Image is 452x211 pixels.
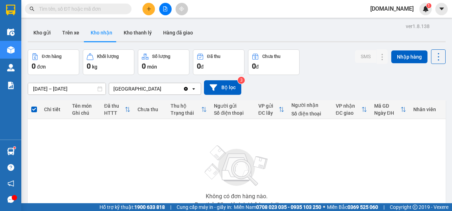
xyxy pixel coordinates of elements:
div: ĐC lấy [258,110,279,116]
span: copyright [413,205,418,210]
strong: 0369 525 060 [348,204,378,210]
span: 0 [142,62,146,70]
img: svg+xml;base64,PHN2ZyBjbGFzcz0ibGlzdC1wbHVnX19zdmciIHhtbG5zPSJodHRwOi8vd3d3LnczLm9yZy8yMDAwL3N2Zy... [201,141,272,191]
div: Bạn thử điều chỉnh lại bộ lọc nhé! [195,202,279,208]
div: VP nhận [336,103,361,109]
div: Nhân viên [413,107,442,112]
th: Toggle SortBy [167,100,210,119]
button: Chưa thu0đ [248,49,300,75]
span: notification [7,180,14,187]
span: đ [201,64,204,70]
div: ver 1.8.138 [406,22,430,30]
div: Đã thu [104,103,125,109]
div: Đơn hàng [42,54,61,59]
div: Trạng thái [171,110,201,116]
button: file-add [159,3,172,15]
span: 1 [427,3,430,8]
div: Số điện thoại [214,110,251,116]
span: Hỗ trợ kỹ thuật: [99,203,165,211]
div: Đã thu [207,54,220,59]
strong: 1900 633 818 [134,204,165,210]
button: aim [176,3,188,15]
th: Toggle SortBy [332,100,371,119]
div: Chưa thu [138,107,164,112]
div: Ngày ĐH [374,110,400,116]
div: Không có đơn hàng nào. [206,194,268,199]
span: đơn [37,64,46,70]
div: Người nhận [291,102,328,108]
img: warehouse-icon [7,64,15,71]
th: Toggle SortBy [101,100,134,119]
span: caret-down [438,6,445,12]
button: Khối lượng0kg [83,49,134,75]
img: warehouse-icon [7,148,15,155]
button: Kho gửi [28,24,56,41]
svg: Clear value [183,86,189,92]
button: caret-down [435,3,448,15]
div: Khối lượng [97,54,119,59]
span: đ [256,64,259,70]
sup: 1 [14,147,16,149]
svg: open [191,86,197,92]
th: Toggle SortBy [371,100,410,119]
div: Số lượng [152,54,170,59]
input: Tìm tên, số ĐT hoặc mã đơn [39,5,123,13]
span: aim [179,6,184,11]
span: món [147,64,157,70]
img: icon-new-feature [423,6,429,12]
span: file-add [163,6,168,11]
span: plus [146,6,151,11]
button: SMS [355,50,376,63]
img: logo-vxr [6,5,15,15]
span: | [170,203,171,211]
sup: 1 [426,3,431,8]
button: Hàng đã giao [157,24,199,41]
span: [DOMAIN_NAME] [365,4,419,13]
img: warehouse-icon [7,28,15,36]
input: Select a date range. [28,83,106,94]
div: Số điện thoại [291,111,328,117]
sup: 3 [238,77,245,84]
span: Miền Nam [234,203,321,211]
div: Thu hộ [171,103,201,109]
button: Đã thu0đ [193,49,244,75]
button: Nhập hàng [391,50,427,63]
div: Chi tiết [44,107,65,112]
span: message [7,196,14,203]
span: 0 [252,62,256,70]
strong: 0708 023 035 - 0935 103 250 [256,204,321,210]
span: | [383,203,384,211]
th: Toggle SortBy [255,100,288,119]
img: warehouse-icon [7,46,15,54]
div: VP gửi [258,103,279,109]
button: Kho nhận [85,24,118,41]
button: Bộ lọc [204,80,241,95]
button: Kho thanh lý [118,24,157,41]
div: Ghi chú [72,110,97,116]
button: Số lượng0món [138,49,189,75]
div: Mã GD [374,103,400,109]
span: Cung cấp máy in - giấy in: [177,203,232,211]
div: HTTT [104,110,125,116]
img: solution-icon [7,82,15,89]
button: Đơn hàng0đơn [28,49,79,75]
button: Trên xe [56,24,85,41]
span: question-circle [7,164,14,171]
span: ⚪️ [323,206,325,209]
div: Người gửi [214,103,251,109]
div: Chưa thu [262,54,280,59]
span: kg [92,64,97,70]
button: plus [142,3,155,15]
div: [GEOGRAPHIC_DATA] [113,85,161,92]
span: 0 [87,62,91,70]
span: search [29,6,34,11]
span: 0 [32,62,36,70]
div: ĐC giao [336,110,361,116]
span: 0 [197,62,201,70]
input: Selected Nha Trang. [162,85,163,92]
div: Tên món [72,103,97,109]
span: Miền Bắc [327,203,378,211]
